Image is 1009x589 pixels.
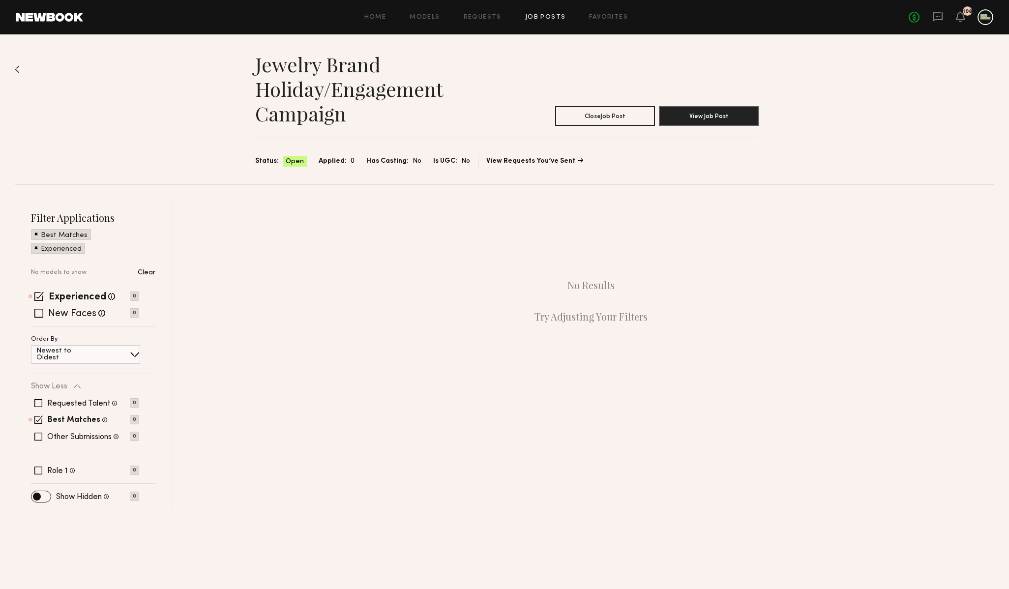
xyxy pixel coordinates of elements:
[410,14,440,21] a: Models
[255,156,279,167] span: Status:
[366,156,409,167] span: Has Casting:
[41,232,88,239] p: Best Matches
[130,415,139,424] p: 0
[255,52,507,126] h1: Jewelry Brand Holiday/Engagement Campaign
[31,211,155,224] h2: Filter Applications
[47,433,112,441] label: Other Submissions
[130,466,139,475] p: 0
[56,493,102,501] label: Show Hidden
[48,416,100,424] label: Best Matches
[47,400,110,408] label: Requested Talent
[567,279,615,291] p: No Results
[286,157,304,167] span: Open
[525,14,566,21] a: Job Posts
[534,311,648,323] p: Try Adjusting Your Filters
[47,467,68,475] label: Role 1
[130,308,139,318] p: 0
[364,14,386,21] a: Home
[589,14,628,21] a: Favorites
[319,156,347,167] span: Applied:
[130,492,139,501] p: 0
[31,336,58,343] p: Order By
[413,156,421,167] span: No
[130,398,139,408] p: 0
[15,65,20,73] img: Back to previous page
[41,246,82,253] p: Experienced
[555,106,655,126] button: CloseJob Post
[433,156,457,167] span: Is UGC:
[48,309,96,319] label: New Faces
[138,269,155,276] p: Clear
[351,156,355,167] span: 0
[486,158,583,165] a: View Requests You’ve Sent
[659,106,759,126] button: View Job Post
[464,14,502,21] a: Requests
[461,156,470,167] span: No
[31,383,67,390] p: Show Less
[31,269,87,276] p: No models to show
[36,348,95,361] p: Newest to Oldest
[130,292,139,301] p: 0
[963,9,972,14] div: 108
[130,432,139,441] p: 0
[49,293,106,302] label: Experienced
